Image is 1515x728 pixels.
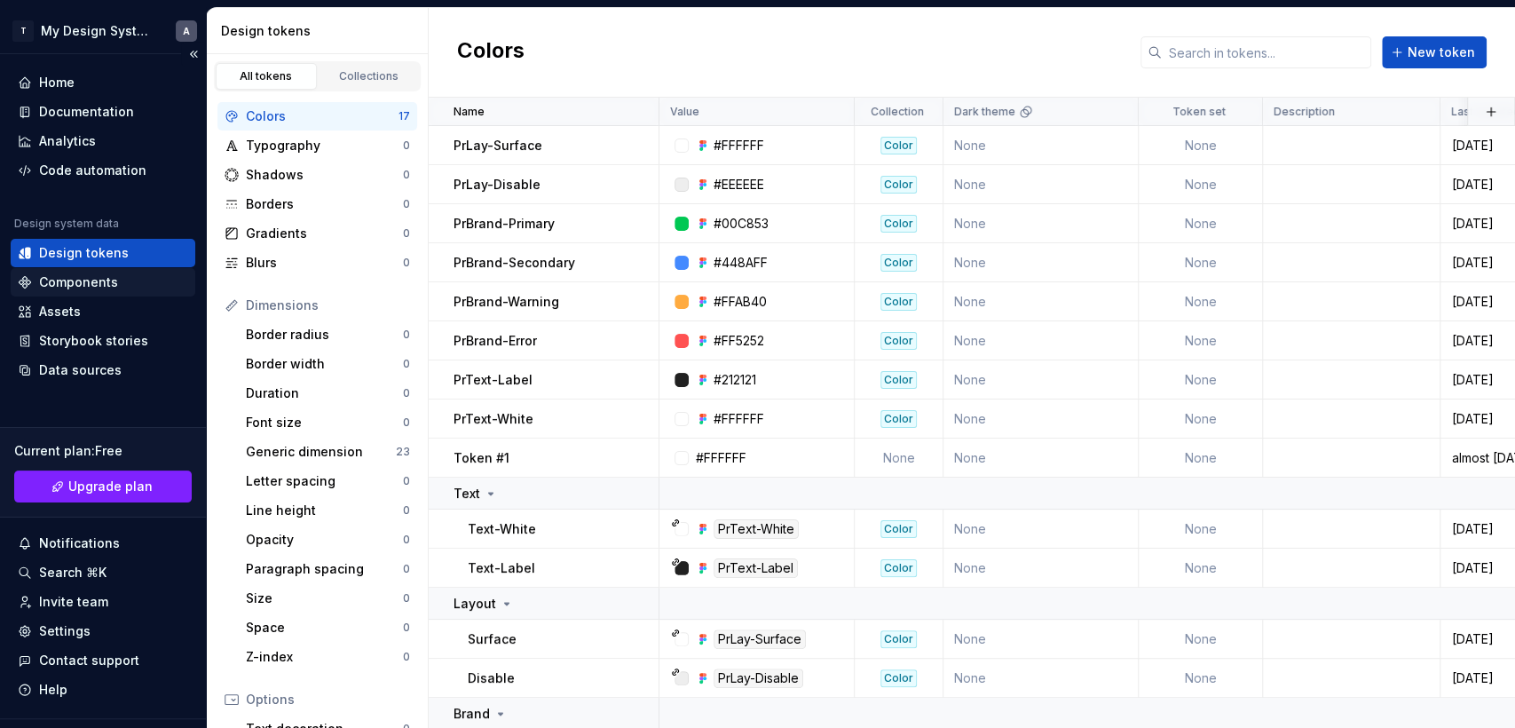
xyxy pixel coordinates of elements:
[39,593,108,611] div: Invite team
[39,303,81,320] div: Assets
[696,449,746,467] div: #FFFFFF
[183,24,190,38] div: A
[714,629,806,649] div: PrLay-Surface
[39,103,134,121] div: Documentation
[11,68,195,97] a: Home
[41,22,154,40] div: My Design System
[714,293,767,311] div: #FFAB40
[714,254,768,272] div: #448AFF
[11,127,195,155] a: Analytics
[403,386,410,400] div: 0
[1139,510,1263,549] td: None
[943,204,1139,243] td: None
[221,22,421,40] div: Design tokens
[4,12,202,50] button: TMy Design SystemA
[11,676,195,704] button: Help
[403,226,410,241] div: 0
[222,69,311,83] div: All tokens
[246,254,403,272] div: Blurs
[943,620,1139,659] td: None
[454,705,490,723] p: Brand
[39,132,96,150] div: Analytics
[454,254,575,272] p: PrBrand-Secondary
[670,105,699,119] p: Value
[943,243,1139,282] td: None
[403,650,410,664] div: 0
[943,400,1139,439] td: None
[246,225,403,242] div: Gradients
[454,293,559,311] p: PrBrand-Warning
[943,510,1139,549] td: None
[880,559,917,577] div: Color
[14,442,192,460] div: Current plan : Free
[239,379,417,408] a: Duration0
[1139,204,1263,243] td: None
[943,321,1139,360] td: None
[39,74,75,91] div: Home
[11,558,195,587] button: Search ⌘K
[325,69,414,83] div: Collections
[1139,549,1263,588] td: None
[403,503,410,518] div: 0
[246,414,403,431] div: Font size
[1139,360,1263,400] td: None
[714,176,764,194] div: #EEEEEE
[11,98,195,126] a: Documentation
[39,244,129,262] div: Design tokens
[403,168,410,182] div: 0
[246,619,403,637] div: Space
[246,166,403,184] div: Shadows
[239,320,417,349] a: Border radius0
[714,332,764,350] div: #FF5252
[239,526,417,554] a: Opacity0
[11,297,195,326] a: Assets
[403,562,410,576] div: 0
[454,410,533,428] p: PrText-White
[943,439,1139,478] td: None
[39,361,122,379] div: Data sources
[11,239,195,267] a: Design tokens
[943,126,1139,165] td: None
[1408,44,1475,61] span: New token
[246,355,403,373] div: Border width
[14,471,192,502] a: Upgrade plan
[714,215,769,233] div: #00C853
[239,613,417,642] a: Space0
[39,622,91,640] div: Settings
[217,219,417,248] a: Gradients0
[454,595,496,613] p: Layout
[181,42,206,67] button: Collapse sidebar
[11,327,195,355] a: Storybook stories
[39,273,118,291] div: Components
[1139,126,1263,165] td: None
[714,669,803,688] div: PrLay-Disable
[14,217,119,231] div: Design system data
[246,590,403,607] div: Size
[943,165,1139,204] td: None
[880,254,917,272] div: Color
[239,584,417,613] a: Size0
[1382,36,1487,68] button: New token
[246,531,403,549] div: Opacity
[714,558,798,578] div: PrText-Label
[468,559,535,577] p: Text-Label
[403,357,410,371] div: 0
[943,360,1139,400] td: None
[11,617,195,645] a: Settings
[246,472,403,490] div: Letter spacing
[217,161,417,189] a: Shadows0
[11,529,195,558] button: Notifications
[943,549,1139,588] td: None
[855,439,943,478] td: None
[239,408,417,437] a: Font size0
[1139,282,1263,321] td: None
[403,591,410,605] div: 0
[11,356,195,384] a: Data sources
[1139,165,1263,204] td: None
[239,643,417,671] a: Z-index0
[454,105,485,119] p: Name
[454,449,509,467] p: Token #1
[403,328,410,342] div: 0
[239,555,417,583] a: Paragraph spacing0
[1139,400,1263,439] td: None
